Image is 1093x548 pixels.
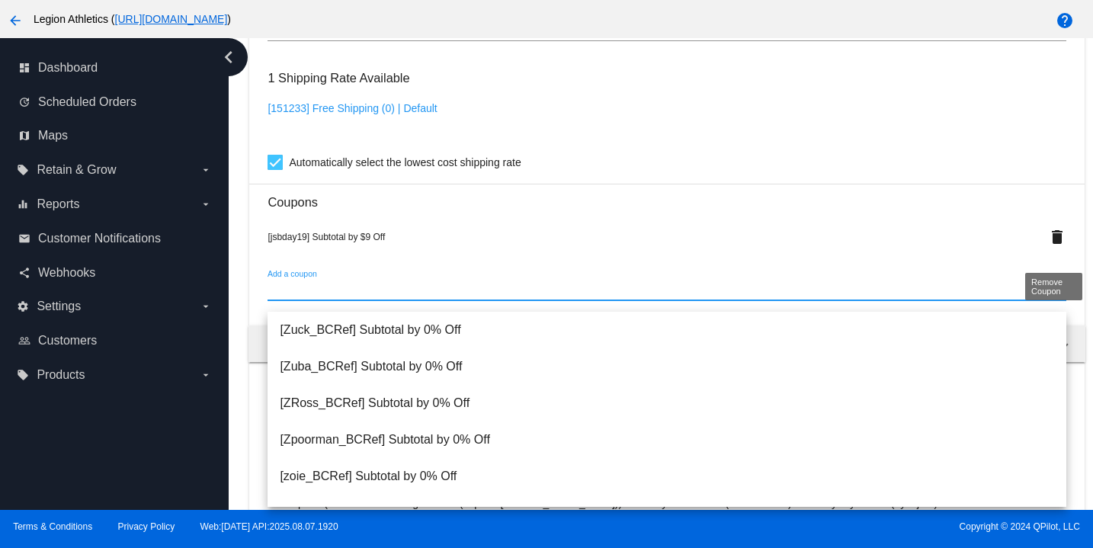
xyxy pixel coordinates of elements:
i: local_offer [17,369,29,381]
i: dashboard [18,62,30,74]
mat-icon: help [1056,11,1074,30]
span: [Zuba_BCRef] Subtotal by 0% Off [280,348,1053,385]
span: Customers [38,334,97,348]
a: Terms & Conditions [13,521,92,532]
mat-icon: delete [1048,228,1066,246]
i: update [18,96,30,108]
i: arrow_drop_down [200,164,212,176]
i: equalizer [17,198,29,210]
span: Retain & Grow [37,163,116,177]
i: arrow_drop_down [200,369,212,381]
span: Dashboard [38,61,98,75]
span: [Zpoorman_BCRef] Subtotal by 0% Off [280,421,1053,458]
a: email Customer Notifications [18,226,212,251]
h3: Coupons [268,184,1066,210]
span: [ZofiaW_BCRef] Subtotal by 0% Off [280,495,1053,531]
mat-icon: arrow_back [6,11,24,30]
a: [URL][DOMAIN_NAME] [115,13,228,25]
i: arrow_drop_down [200,198,212,210]
span: Legion Athletics ( ) [34,13,231,25]
span: [zoie_BCRef] Subtotal by 0% Off [280,458,1053,495]
a: map Maps [18,123,212,148]
span: Copyright © 2024 QPilot, LLC [559,521,1080,532]
i: map [18,130,30,142]
span: [Zuck_BCRef] Subtotal by 0% Off [280,312,1053,348]
a: Privacy Policy [118,521,175,532]
a: Web:[DATE] API:2025.08.07.1920 [200,521,338,532]
i: email [18,232,30,245]
span: Customer Notifications [38,232,161,245]
span: Maps [38,129,68,143]
i: local_offer [17,164,29,176]
i: share [18,267,30,279]
a: update Scheduled Orders [18,90,212,114]
i: arrow_drop_down [200,300,212,312]
i: people_outline [18,335,30,347]
span: [jsbday19] Subtotal by $9 Off [268,232,385,242]
a: [151233] Free Shipping (0) | Default [268,102,437,114]
i: settings [17,300,29,312]
a: share Webhooks [18,261,212,285]
mat-expansion-panel-header: Order total 75.98 [248,325,1085,362]
span: Reports [37,197,79,211]
input: Add a coupon [268,284,1066,296]
span: Scheduled Orders [38,95,136,109]
span: Description (MasterCard ending in 6144 (expires [CREDIT_CARD_DATA])) GatewayCustomerId (555433558... [268,497,938,509]
span: Settings [37,300,81,313]
span: Automatically select the lowest cost shipping rate [289,153,521,171]
span: Order total [267,337,325,350]
i: chevron_left [216,45,241,69]
span: Webhooks [38,266,95,280]
a: dashboard Dashboard [18,56,212,80]
span: Products [37,368,85,382]
span: [ZRoss_BCRef] Subtotal by 0% Off [280,385,1053,421]
h3: 1 Shipping Rate Available [268,62,409,95]
a: people_outline Customers [18,328,212,353]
